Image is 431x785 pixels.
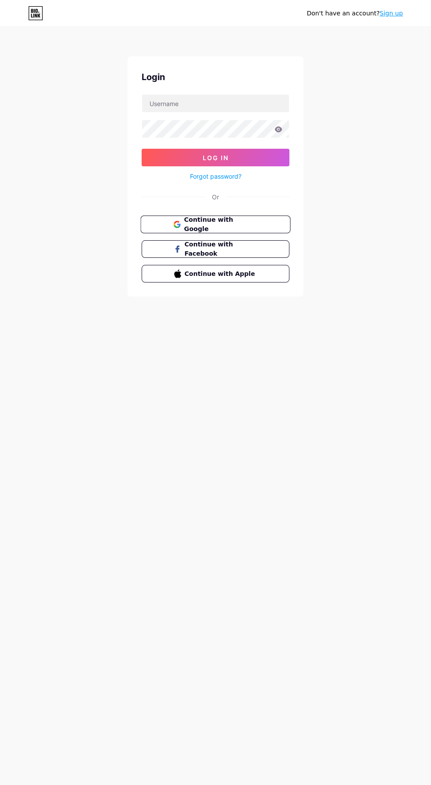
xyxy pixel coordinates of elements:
[142,95,289,112] input: Username
[190,172,241,181] a: Forgot password?
[203,154,229,161] span: Log In
[307,9,403,18] div: Don't have an account?
[142,265,289,282] button: Continue with Apple
[184,215,257,234] span: Continue with Google
[380,10,403,17] a: Sign up
[140,216,290,234] button: Continue with Google
[185,240,257,258] span: Continue with Facebook
[185,269,257,279] span: Continue with Apple
[142,240,289,258] button: Continue with Facebook
[142,149,289,166] button: Log In
[142,216,289,233] a: Continue with Google
[142,70,289,84] div: Login
[212,192,219,202] div: Or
